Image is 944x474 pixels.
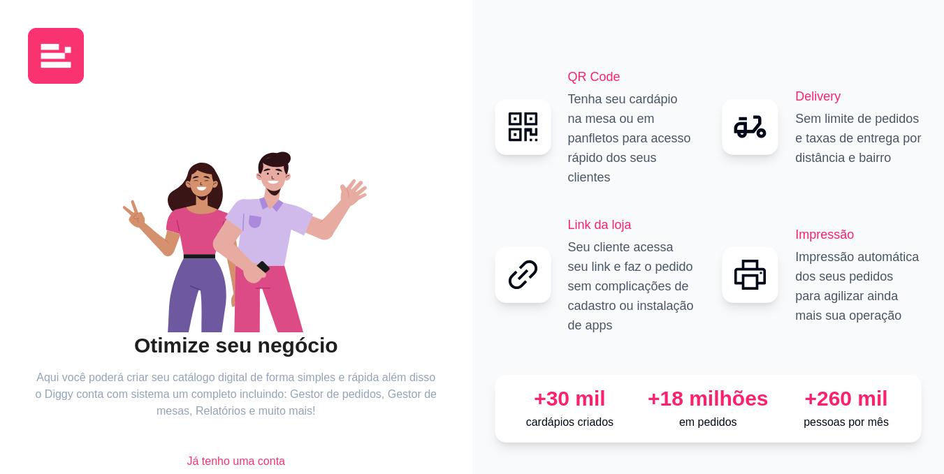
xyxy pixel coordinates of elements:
[795,225,922,244] h2: Impressão
[783,414,910,431] p: pessoas por mês
[568,67,695,87] h2: QR Code
[568,89,695,187] p: Tenha seu cardápio na mesa ou em panfletos para acesso rápido dos seus clientes
[507,414,634,431] p: cardápios criados
[568,215,695,235] h2: Link da loja
[507,386,634,411] div: +30 mil
[644,414,771,431] p: em pedidos
[795,109,922,168] p: Sem limite de pedidos e taxas de entrega por distância e bairro
[28,28,84,84] img: logo
[783,386,910,411] div: +260 mil
[35,123,437,332] div: animation
[795,87,922,106] h2: Delivery
[568,237,695,335] p: Seu cliente acessa seu link e faz o pedido sem complicações de cadastro ou instalação de apps
[187,453,285,470] span: Já tenho uma conta
[795,247,922,325] p: Impressão automática dos seus pedidos para agilizar ainda mais sua operação
[35,332,437,359] h2: Otimize seu negócio
[35,369,437,420] article: Aqui você poderá criar seu catálogo digital de forma simples e rápida além disso o Diggy conta co...
[644,386,771,411] div: +18 milhões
